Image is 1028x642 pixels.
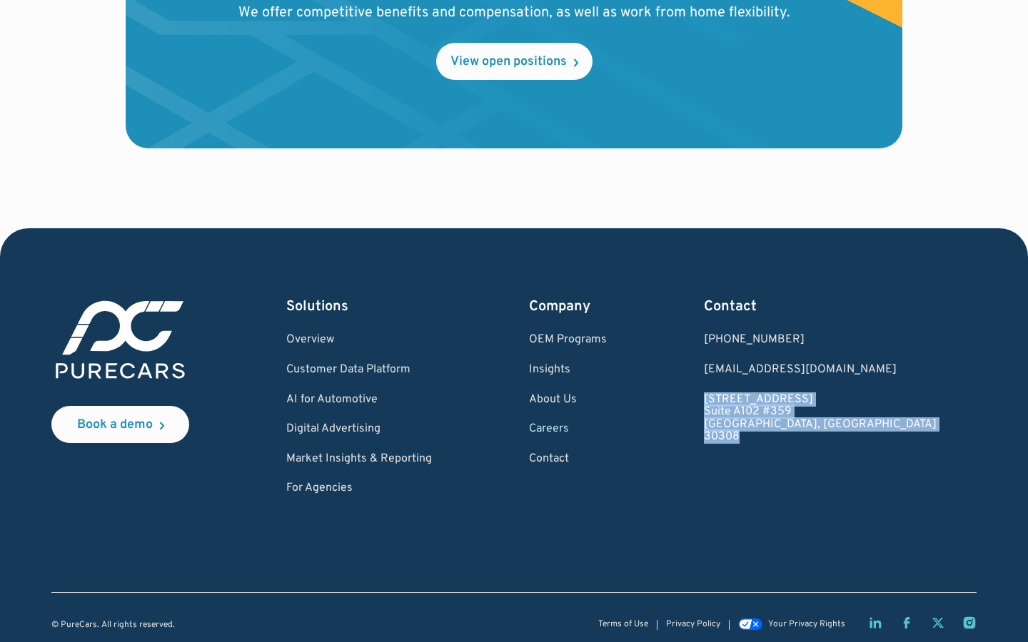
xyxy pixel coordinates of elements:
div: Your Privacy Rights [768,620,845,629]
a: Digital Advertising [286,423,432,436]
div: View open positions [450,56,567,68]
a: Customer Data Platform [286,364,432,377]
a: About Us [529,394,607,407]
img: purecars logo [51,297,189,383]
a: Privacy Policy [666,620,720,629]
div: Company [529,297,607,317]
a: Market Insights & Reporting [286,453,432,466]
a: Email us [704,364,937,377]
a: AI for Automotive [286,394,432,407]
a: Book a demo [51,406,189,443]
a: [STREET_ADDRESS]Suite A102 #359[GEOGRAPHIC_DATA], [GEOGRAPHIC_DATA]30308 [704,394,937,444]
div: Book a demo [77,419,153,432]
a: Contact [529,453,607,466]
a: Your Privacy Rights [738,620,845,630]
a: LinkedIn page [868,616,882,630]
div: Contact [704,297,937,317]
div: Solutions [286,297,432,317]
a: Overview [286,334,432,347]
a: Instagram page [962,616,977,630]
a: For Agencies [286,482,432,495]
a: View open positions [436,43,593,80]
a: Terms of Use [598,620,648,629]
div: [PHONE_NUMBER] [704,334,937,347]
a: Insights [529,364,607,377]
a: Twitter X page [931,616,945,630]
a: Careers [529,423,607,436]
a: OEM Programs [529,334,607,347]
div: © PureCars. All rights reserved. [51,621,175,630]
a: Facebook page [899,616,914,630]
